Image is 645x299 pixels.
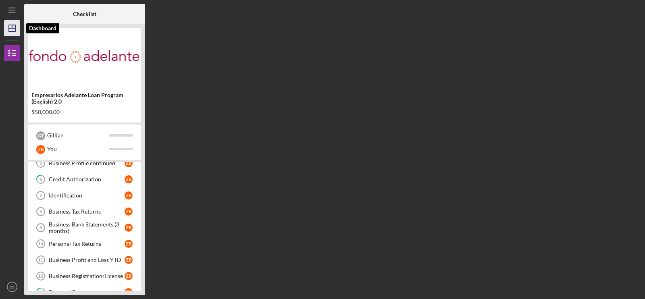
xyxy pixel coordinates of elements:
[49,208,125,215] div: Business Tax Returns
[28,32,141,81] img: Product logo
[10,285,15,289] text: ZB
[125,208,133,216] div: Z B
[125,288,133,296] div: Z B
[40,161,42,166] tspan: 5
[32,171,137,187] a: 6Credit AuthorizationZB
[125,191,133,199] div: Z B
[49,289,125,295] div: Personal Expenses
[73,11,96,17] b: Checklist
[32,220,137,236] a: 9Business Bank Statements (3 months)ZB
[125,272,133,280] div: Z B
[31,92,138,105] div: Empresarios Adelante Loan Program (English) 2.0
[125,175,133,183] div: Z B
[32,268,137,284] a: 12Business Registration/LicenseZB
[38,257,43,262] tspan: 11
[49,176,125,183] div: Credit Authorization
[32,252,137,268] a: 11Business Profit and Loss YTDZB
[40,177,42,182] tspan: 6
[49,257,125,263] div: Business Profit and Loss YTD
[32,155,137,171] a: 5Business Profile continuedZB
[49,221,125,234] div: Business Bank Statements (3 months)
[49,192,125,199] div: Identification
[38,290,43,295] tspan: 13
[32,187,137,203] a: 7IdentificationZB
[31,109,138,115] div: $50,000.00
[47,129,109,142] div: Gillian
[40,209,42,214] tspan: 8
[49,241,125,247] div: Personal Tax Returns
[36,131,45,140] div: G T
[49,273,125,279] div: Business Registration/License
[32,236,137,252] a: 10Personal Tax ReturnsZB
[40,193,42,198] tspan: 7
[40,225,42,230] tspan: 9
[47,142,109,156] div: You
[125,224,133,232] div: Z B
[38,274,43,278] tspan: 12
[125,159,133,167] div: Z B
[125,240,133,248] div: Z B
[4,279,20,295] button: ZB
[38,241,43,246] tspan: 10
[49,160,125,166] div: Business Profile continued
[125,256,133,264] div: Z B
[32,203,137,220] a: 8Business Tax ReturnsZB
[36,145,45,154] div: Z B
